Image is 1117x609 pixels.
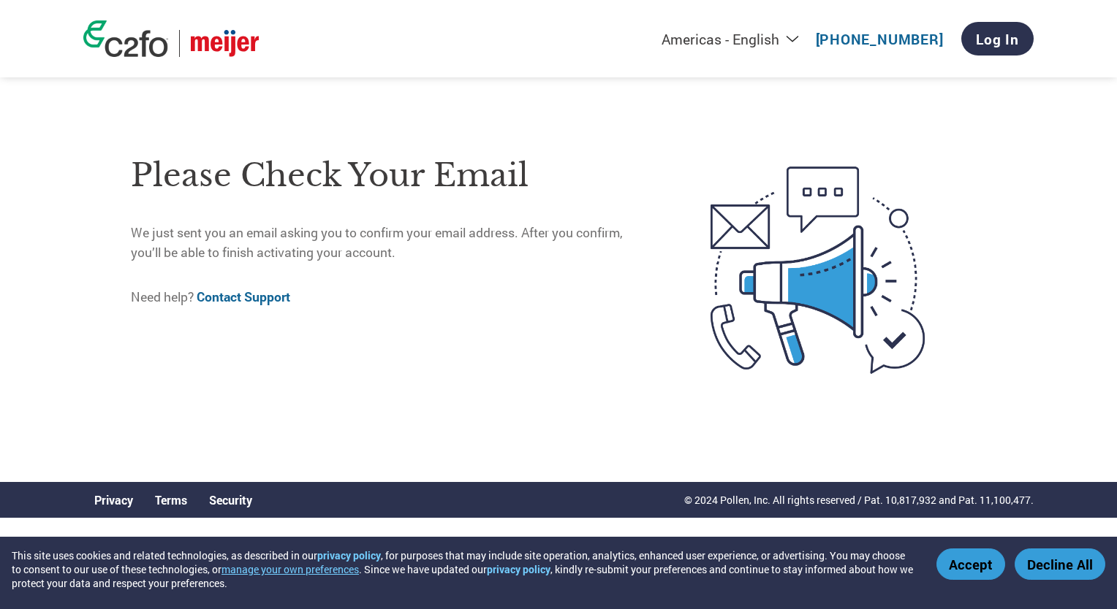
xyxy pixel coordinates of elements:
p: We just sent you an email asking you to confirm your email address. After you confirm, you’ll be ... [131,223,649,262]
a: [PHONE_NUMBER] [816,30,944,48]
a: privacy policy [317,548,381,562]
img: Meijer [191,30,259,57]
a: Security [209,492,252,507]
a: privacy policy [487,562,550,576]
p: © 2024 Pollen, Inc. All rights reserved / Pat. 10,817,932 and Pat. 11,100,477. [684,492,1034,507]
button: Accept [936,548,1005,580]
h1: Please check your email [131,152,649,199]
img: c2fo logo [83,20,168,57]
button: Decline All [1015,548,1105,580]
div: This site uses cookies and related technologies, as described in our , for purposes that may incl... [12,548,915,590]
button: manage your own preferences [221,562,359,576]
a: Terms [155,492,187,507]
img: open-email [649,140,986,400]
a: Log In [961,22,1034,55]
a: Contact Support [197,288,290,305]
a: Privacy [94,492,133,507]
p: Need help? [131,288,649,307]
